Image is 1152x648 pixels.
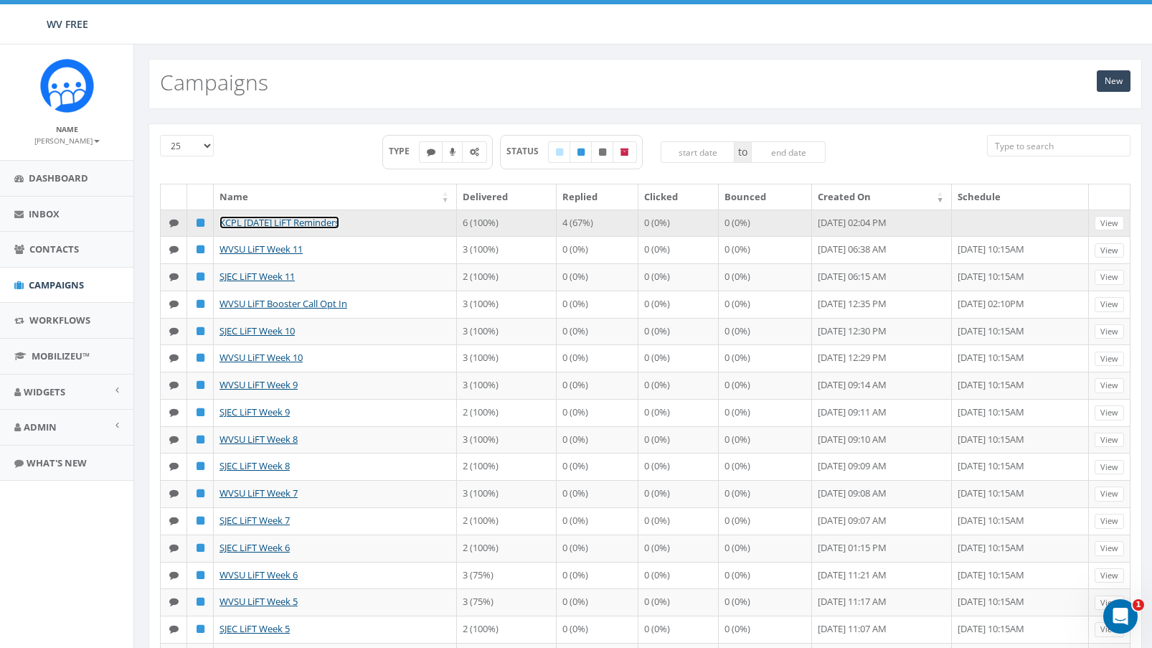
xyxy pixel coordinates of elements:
[1133,599,1144,611] span: 1
[32,349,90,362] span: MobilizeU™
[1095,270,1124,285] a: View
[557,535,639,562] td: 0 (0%)
[557,318,639,345] td: 0 (0%)
[812,184,952,210] th: Created On: activate to sort column ascending
[719,263,812,291] td: 0 (0%)
[638,588,718,616] td: 0 (0%)
[169,516,179,525] i: Text SMS
[29,278,84,291] span: Campaigns
[219,433,298,446] a: WVSU LiFT Week 8
[389,145,420,157] span: TYPE
[219,514,290,527] a: SJEC LiFT Week 7
[197,408,204,417] i: Published
[812,562,952,589] td: [DATE] 11:21 AM
[1095,243,1124,258] a: View
[1095,405,1124,421] a: View
[599,148,606,156] i: Unpublished
[457,372,557,399] td: 3 (100%)
[952,453,1089,480] td: [DATE] 10:15AM
[638,507,718,535] td: 0 (0%)
[952,588,1089,616] td: [DATE] 10:15AM
[1095,378,1124,393] a: View
[169,380,179,390] i: Text SMS
[442,141,463,163] label: Ringless Voice Mail
[219,351,303,364] a: WVSU LiFT Week 10
[457,263,557,291] td: 2 (100%)
[812,480,952,507] td: [DATE] 09:08 AM
[457,588,557,616] td: 3 (75%)
[661,141,735,163] input: start date
[719,480,812,507] td: 0 (0%)
[548,141,571,163] label: Draft
[197,461,204,471] i: Published
[197,516,204,525] i: Published
[219,297,347,310] a: WVSU LiFT Booster Call Opt In
[812,236,952,263] td: [DATE] 06:38 AM
[197,245,204,254] i: Published
[462,141,487,163] label: Automated Message
[29,207,60,220] span: Inbox
[812,426,952,454] td: [DATE] 09:10 AM
[457,344,557,372] td: 3 (100%)
[169,435,179,444] i: Text SMS
[719,184,812,210] th: Bounced
[812,616,952,643] td: [DATE] 11:07 AM
[557,480,639,507] td: 0 (0%)
[719,426,812,454] td: 0 (0%)
[457,507,557,535] td: 2 (100%)
[570,141,592,163] label: Published
[952,344,1089,372] td: [DATE] 10:15AM
[169,245,179,254] i: Text SMS
[169,461,179,471] i: Text SMS
[169,218,179,227] i: Text SMS
[47,17,88,31] span: WV FREE
[557,616,639,643] td: 0 (0%)
[812,344,952,372] td: [DATE] 12:29 PM
[719,588,812,616] td: 0 (0%)
[577,148,585,156] i: Published
[1103,599,1138,634] iframe: Intercom live chat
[24,385,65,398] span: Widgets
[34,136,100,146] small: [PERSON_NAME]
[952,399,1089,426] td: [DATE] 10:15AM
[557,263,639,291] td: 0 (0%)
[219,243,303,255] a: WVSU LiFT Week 11
[219,568,298,581] a: WVSU LiFT Week 6
[457,318,557,345] td: 3 (100%)
[638,535,718,562] td: 0 (0%)
[557,426,639,454] td: 0 (0%)
[952,616,1089,643] td: [DATE] 10:15AM
[169,624,179,634] i: Text SMS
[812,453,952,480] td: [DATE] 09:09 AM
[638,263,718,291] td: 0 (0%)
[506,145,549,157] span: STATUS
[457,535,557,562] td: 2 (100%)
[457,562,557,589] td: 3 (75%)
[557,184,639,210] th: Replied
[812,372,952,399] td: [DATE] 09:14 AM
[197,380,204,390] i: Published
[719,210,812,237] td: 0 (0%)
[638,616,718,643] td: 0 (0%)
[427,148,435,156] i: Text SMS
[1097,70,1130,92] a: New
[556,148,563,156] i: Draft
[638,372,718,399] td: 0 (0%)
[197,570,204,580] i: Published
[219,595,298,608] a: WVSU LiFT Week 5
[952,318,1089,345] td: [DATE] 10:15AM
[450,148,455,156] i: Ringless Voice Mail
[1095,460,1124,475] a: View
[219,487,298,499] a: WVSU LiFT Week 7
[34,133,100,146] a: [PERSON_NAME]
[638,184,718,210] th: Clicked
[638,480,718,507] td: 0 (0%)
[812,210,952,237] td: [DATE] 02:04 PM
[719,535,812,562] td: 0 (0%)
[40,59,94,113] img: Rally_Corp_Icon.png
[557,291,639,318] td: 0 (0%)
[735,141,751,163] span: to
[197,327,204,336] i: Published
[457,236,557,263] td: 3 (100%)
[557,236,639,263] td: 0 (0%)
